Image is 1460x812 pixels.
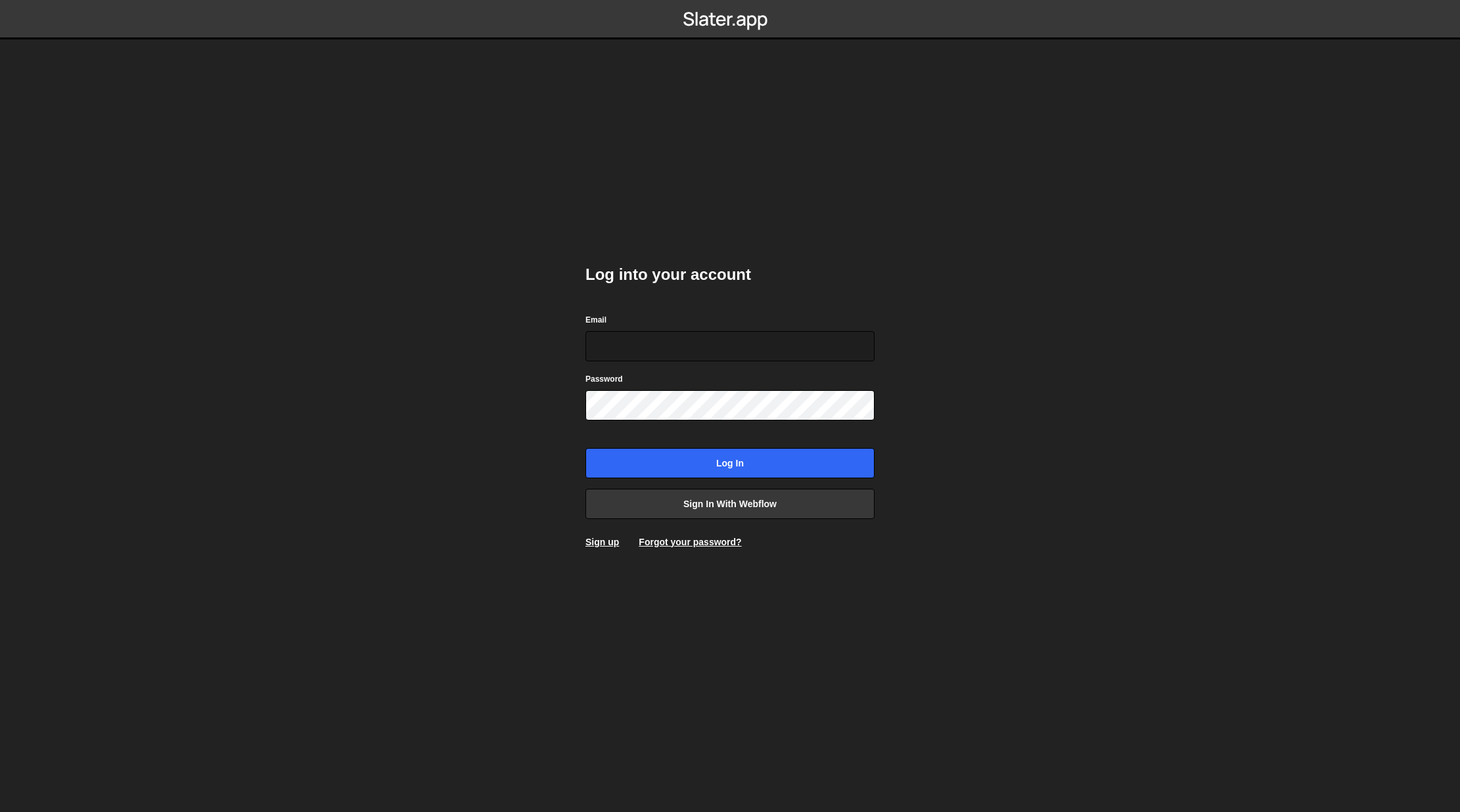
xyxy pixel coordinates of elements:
label: Password [585,372,623,386]
a: Sign up [585,537,619,547]
a: Sign in with Webflow [585,489,875,519]
a: Forgot your password? [639,537,741,547]
label: Email [585,313,606,327]
h2: Log into your account [585,264,875,285]
input: Log in [585,448,875,478]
